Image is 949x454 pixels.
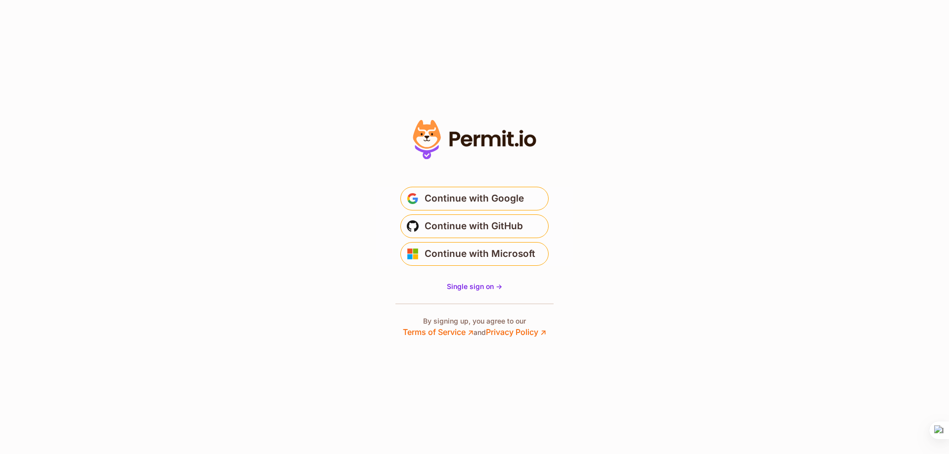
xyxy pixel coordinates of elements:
[425,218,523,234] span: Continue with GitHub
[486,327,546,337] a: Privacy Policy ↗
[400,214,549,238] button: Continue with GitHub
[403,316,546,338] p: By signing up, you agree to our and
[447,282,502,291] a: Single sign on ->
[403,327,474,337] a: Terms of Service ↗
[447,282,502,290] span: Single sign on ->
[425,246,535,262] span: Continue with Microsoft
[400,187,549,210] button: Continue with Google
[400,242,549,266] button: Continue with Microsoft
[425,191,524,206] span: Continue with Google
